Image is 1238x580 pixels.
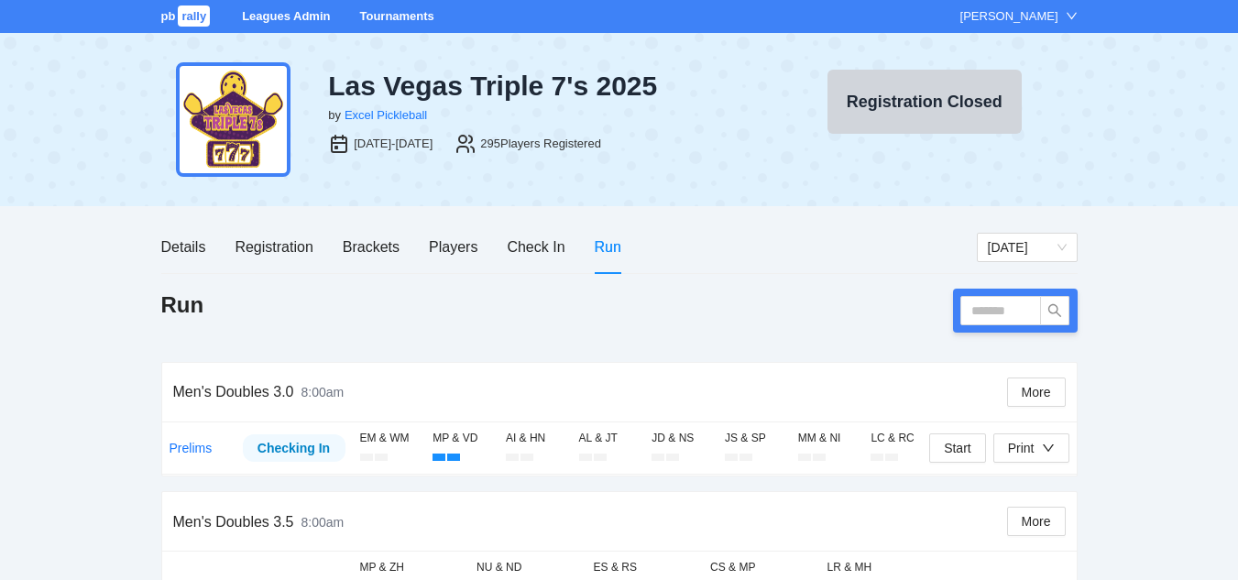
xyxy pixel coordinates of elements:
div: EM & WM [360,430,419,447]
div: Brackets [343,235,400,258]
a: Tournaments [359,9,433,23]
div: ES & RS [594,559,696,576]
div: LR & MH [827,559,930,576]
div: MM & NI [798,430,857,447]
span: Men's Doubles 3.0 [173,384,294,399]
div: 295 Players Registered [480,135,601,153]
div: [PERSON_NAME] [960,7,1058,26]
div: by [328,106,341,125]
div: MP & VD [433,430,491,447]
span: down [1066,10,1078,22]
h1: Run [161,290,204,320]
button: search [1040,296,1069,325]
span: down [1042,442,1055,454]
span: Start [944,438,971,458]
span: 8:00am [301,385,345,399]
div: Run [595,235,621,258]
div: MP & ZH [360,559,463,576]
div: LC & RC [871,430,929,447]
span: 8:00am [301,515,345,530]
a: Prelims [170,441,213,455]
div: AL & JT [579,430,638,447]
span: Men's Doubles 3.5 [173,514,294,530]
a: Excel Pickleball [345,108,427,122]
div: Registration [235,235,312,258]
div: Details [161,235,206,258]
span: More [1022,382,1051,402]
button: Start [929,433,986,463]
div: Las Vegas Triple 7's 2025 [328,70,757,103]
div: CS & MP [710,559,813,576]
div: NU & ND [477,559,579,576]
div: [DATE]-[DATE] [354,135,433,153]
div: Print [1008,438,1035,458]
span: Sunday [988,234,1067,261]
div: Checking In [257,438,332,458]
span: rally [178,5,210,27]
span: search [1041,303,1068,318]
div: Check In [507,235,564,258]
a: pbrally [161,9,214,23]
button: Registration Closed [827,70,1022,134]
div: JS & SP [725,430,783,447]
span: pb [161,9,176,23]
img: tiple-sevens-24.png [176,62,290,177]
a: Leagues Admin [242,9,330,23]
button: More [1007,378,1066,407]
div: AI & HN [506,430,564,447]
button: Print [993,433,1069,463]
div: Players [429,235,477,258]
span: More [1022,511,1051,531]
button: More [1007,507,1066,536]
div: JD & NS [652,430,710,447]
